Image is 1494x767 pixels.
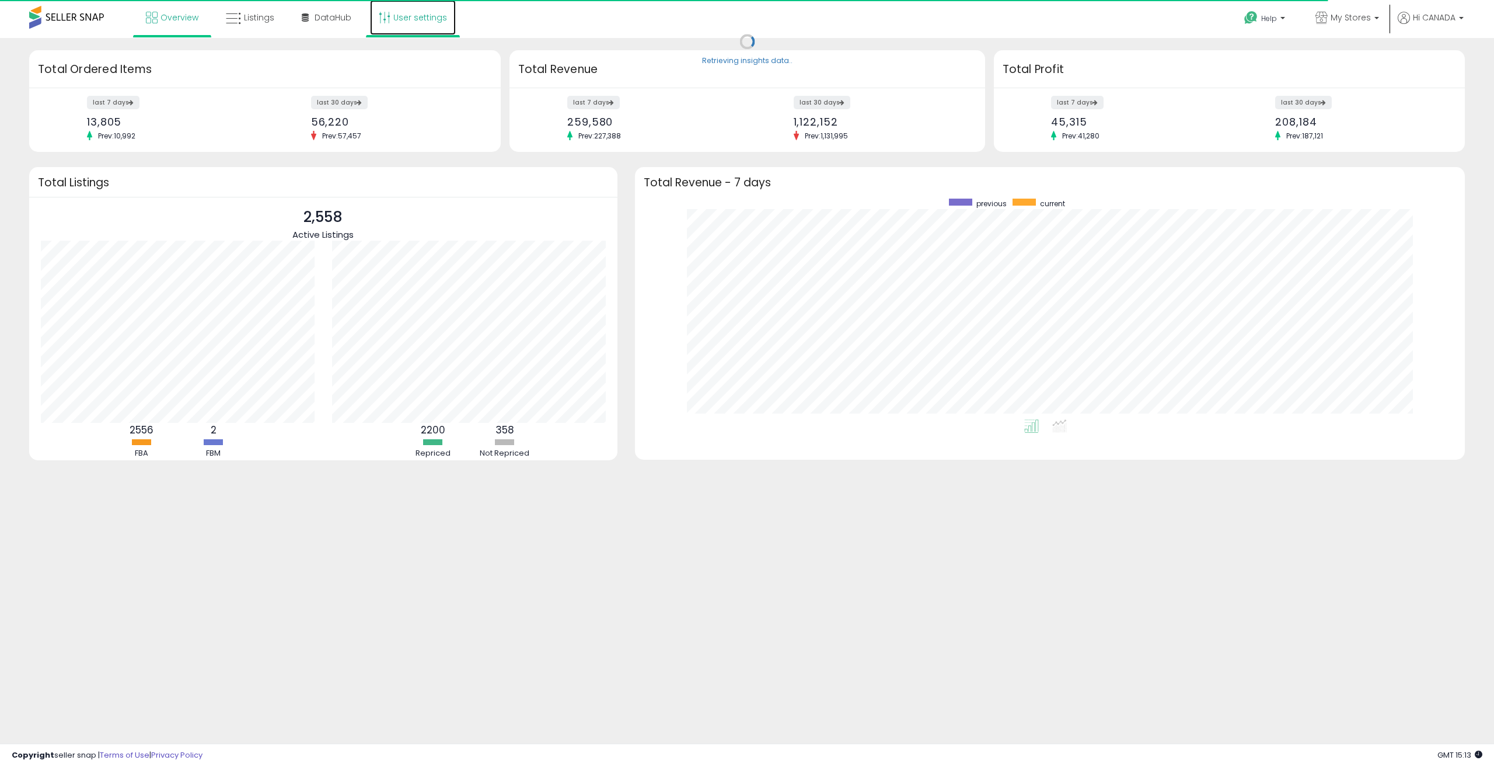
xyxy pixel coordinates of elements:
[799,131,854,141] span: Prev: 1,131,995
[160,12,198,23] span: Overview
[1051,116,1220,128] div: 45,315
[292,206,354,228] p: 2,558
[567,96,620,109] label: last 7 days
[107,448,177,459] div: FBA
[1275,96,1332,109] label: last 30 days
[1398,12,1464,38] a: Hi CANADA
[179,448,249,459] div: FBM
[38,61,492,78] h3: Total Ordered Items
[211,423,217,437] b: 2
[794,96,850,109] label: last 30 days
[1051,96,1104,109] label: last 7 days
[92,131,141,141] span: Prev: 10,992
[130,423,153,437] b: 2556
[644,178,1457,187] h3: Total Revenue - 7 days
[311,116,480,128] div: 56,220
[1003,61,1457,78] h3: Total Profit
[1261,13,1277,23] span: Help
[311,96,368,109] label: last 30 days
[1331,12,1371,23] span: My Stores
[87,116,256,128] div: 13,805
[495,423,514,437] b: 358
[1275,116,1444,128] div: 208,184
[518,61,976,78] h3: Total Revenue
[398,448,468,459] div: Repriced
[573,131,627,141] span: Prev: 227,388
[1244,11,1258,25] i: Get Help
[976,199,1007,209] span: previous
[292,228,354,241] span: Active Listings
[1056,131,1105,141] span: Prev: 41,280
[702,56,793,67] div: Retrieving insights data..
[1413,12,1455,23] span: Hi CANADA
[1235,2,1297,38] a: Help
[421,423,445,437] b: 2200
[315,12,351,23] span: DataHub
[244,12,274,23] span: Listings
[1280,131,1329,141] span: Prev: 187,121
[794,116,965,128] div: 1,122,152
[38,178,609,187] h3: Total Listings
[87,96,139,109] label: last 7 days
[1040,199,1065,209] span: current
[567,116,738,128] div: 259,580
[316,131,367,141] span: Prev: 57,457
[470,448,540,459] div: Not Repriced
